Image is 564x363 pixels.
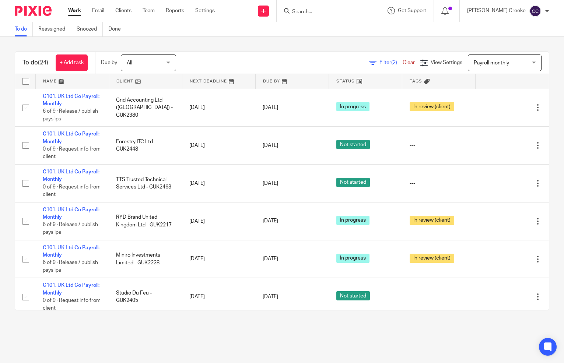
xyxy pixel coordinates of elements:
[391,60,397,65] span: (2)
[263,256,278,261] span: [DATE]
[15,6,52,16] img: Pixie
[410,79,422,83] span: Tags
[182,127,255,165] td: [DATE]
[182,89,255,127] td: [DATE]
[77,22,103,36] a: Snoozed
[43,109,98,121] span: 6 of 9 · Release / publish payslips
[474,60,509,66] span: Payroll monthly
[22,59,48,67] h1: To do
[108,22,126,36] a: Done
[43,222,98,235] span: 6 of 9 · Release / publish payslips
[43,283,99,295] a: C101. UK Ltd Co Payroll: Monthly
[336,102,369,111] span: In progress
[182,240,255,278] td: [DATE]
[101,59,117,66] p: Due by
[43,260,98,273] span: 6 of 9 · Release / publish payslips
[195,7,215,14] a: Settings
[410,142,468,149] div: ---
[467,7,526,14] p: [PERSON_NAME] Creeke
[109,165,182,202] td: TTS Trusted Technical Services Ltd - GUK2463
[291,9,358,15] input: Search
[410,254,454,263] span: In review (client)
[127,60,132,66] span: All
[43,298,101,311] span: 0 of 9 · Request info from client
[379,60,403,65] span: Filter
[43,169,99,182] a: C101. UK Ltd Co Payroll: Monthly
[15,22,33,36] a: To do
[115,7,132,14] a: Clients
[403,60,415,65] a: Clear
[182,202,255,240] td: [DATE]
[43,184,101,197] span: 0 of 9 · Request info from client
[68,7,81,14] a: Work
[336,178,370,187] span: Not started
[166,7,184,14] a: Reports
[336,291,370,300] span: Not started
[529,5,541,17] img: svg%3E
[263,105,278,110] span: [DATE]
[263,181,278,186] span: [DATE]
[56,54,88,71] a: + Add task
[109,278,182,316] td: Studio Du Feu - GUK2405
[182,278,255,316] td: [DATE]
[38,60,48,66] span: (24)
[263,219,278,224] span: [DATE]
[109,202,182,240] td: RYD Brand United Kingdom Ltd - GUK2217
[143,7,155,14] a: Team
[431,60,462,65] span: View Settings
[109,240,182,278] td: Miniro Investments Limited - GUK2228
[410,180,468,187] div: ---
[38,22,71,36] a: Reassigned
[398,8,426,13] span: Get Support
[263,294,278,299] span: [DATE]
[182,165,255,202] td: [DATE]
[43,94,99,106] a: C101. UK Ltd Co Payroll: Monthly
[410,216,454,225] span: In review (client)
[336,140,370,149] span: Not started
[43,147,101,159] span: 0 of 9 · Request info from client
[43,131,99,144] a: C101. UK Ltd Co Payroll: Monthly
[336,216,369,225] span: In progress
[43,245,99,258] a: C101. UK Ltd Co Payroll: Monthly
[410,102,454,111] span: In review (client)
[263,143,278,148] span: [DATE]
[410,293,468,300] div: ---
[109,89,182,127] td: Grid Accounting Ltd ([GEOGRAPHIC_DATA]) - GUK2380
[109,127,182,165] td: Forestry ITC Ltd - GUK2448
[43,207,99,220] a: C101. UK Ltd Co Payroll: Monthly
[92,7,104,14] a: Email
[336,254,369,263] span: In progress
